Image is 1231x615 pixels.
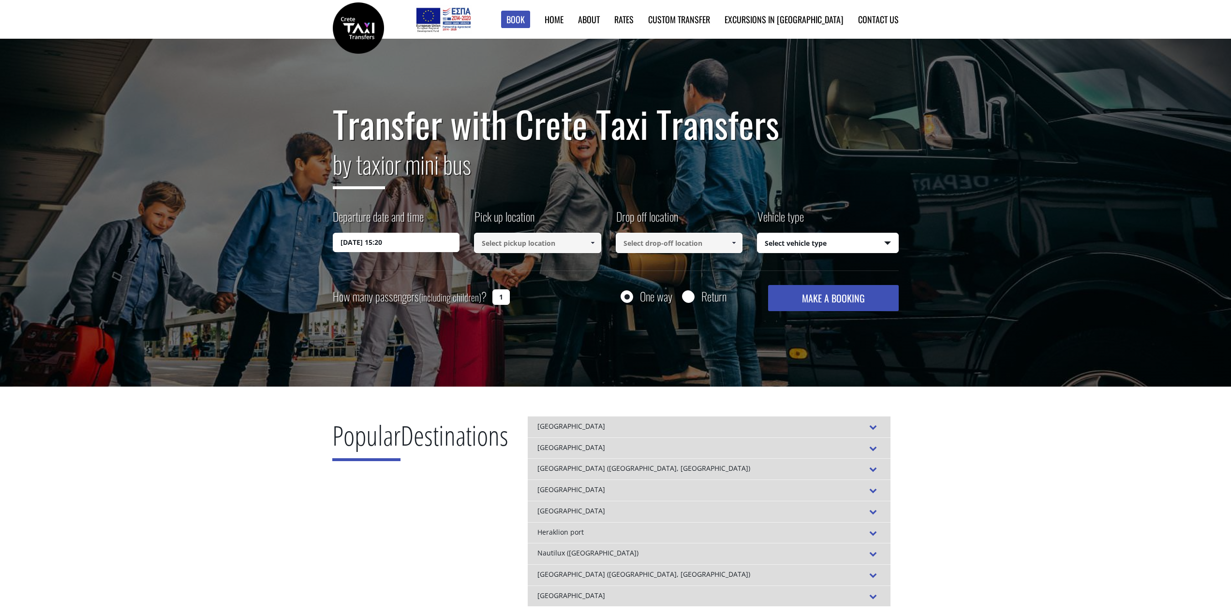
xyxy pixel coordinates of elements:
span: Select vehicle type [757,233,898,254]
a: About [578,13,600,26]
div: [GEOGRAPHIC_DATA] ([GEOGRAPHIC_DATA], [GEOGRAPHIC_DATA]) [528,564,890,585]
h2: or mini bus [333,144,899,196]
label: Pick up location [474,208,534,233]
div: [GEOGRAPHIC_DATA] [528,585,890,607]
div: Nautilux ([GEOGRAPHIC_DATA]) [528,543,890,564]
h1: Transfer with Crete Taxi Transfers [333,104,899,144]
label: Drop off location [616,208,678,233]
img: Crete Taxi Transfers | Safe Taxi Transfer Services from to Heraklion Airport, Chania Airport, Ret... [333,2,384,54]
div: [GEOGRAPHIC_DATA] ([GEOGRAPHIC_DATA], [GEOGRAPHIC_DATA]) [528,458,890,480]
label: One way [640,290,672,302]
a: Show All Items [584,233,600,253]
label: Return [701,290,727,302]
a: Crete Taxi Transfers | Safe Taxi Transfer Services from to Heraklion Airport, Chania Airport, Ret... [333,22,384,32]
div: Heraklion port [528,522,890,543]
h2: Destinations [332,416,508,468]
a: Show All Items [726,233,742,253]
a: Excursions in [GEOGRAPHIC_DATA] [725,13,844,26]
div: [GEOGRAPHIC_DATA] [528,416,890,437]
a: Home [545,13,564,26]
div: [GEOGRAPHIC_DATA] [528,501,890,522]
small: (including children) [419,290,481,304]
label: Vehicle type [757,208,804,233]
div: [GEOGRAPHIC_DATA] [528,437,890,459]
span: Popular [332,417,400,461]
img: e-bannersEUERDF180X90.jpg [415,5,472,34]
div: [GEOGRAPHIC_DATA] [528,480,890,501]
a: Custom Transfer [648,13,710,26]
button: MAKE A BOOKING [768,285,898,311]
input: Select drop-off location [616,233,743,253]
label: How many passengers ? [333,285,487,309]
span: by taxi [333,146,385,189]
a: Contact us [858,13,899,26]
a: Rates [614,13,634,26]
label: Departure date and time [333,208,424,233]
a: Book [501,11,530,29]
input: Select pickup location [474,233,601,253]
